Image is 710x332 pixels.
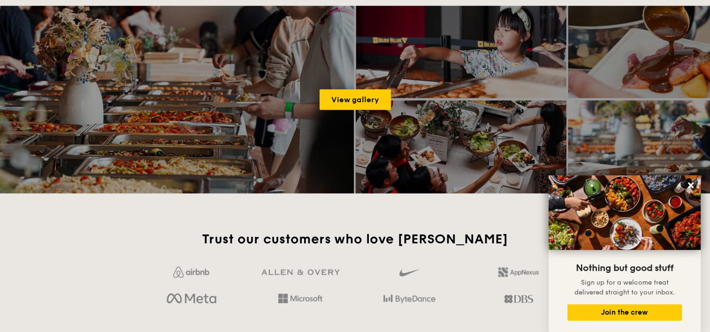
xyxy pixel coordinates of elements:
[504,291,533,307] img: dbs.a5bdd427.png
[549,175,701,250] img: DSC07876-Edit02-Large.jpeg
[683,178,698,193] button: Close
[498,267,539,277] img: 2L6uqdT+6BmeAFDfWP11wfMG223fXktMZIL+i+lTG25h0NjUBKOYhdW2Kn6T+C0Q7bASH2i+1JIsIulPLIv5Ss6l0e291fRVW...
[167,291,216,307] img: meta.d311700b.png
[261,269,340,275] img: GRg3jHAAAAABJRU5ErkJggg==
[141,231,569,248] h2: Trust our customers who love [PERSON_NAME]
[576,263,673,274] span: Nothing but good stuff
[173,266,209,278] img: Jf4Dw0UUCKFd4aYAAAAASUVORK5CYII=
[567,304,682,321] button: Join the crew
[278,294,322,303] img: Hd4TfVa7bNwuIo1gAAAAASUVORK5CYII=
[383,291,435,307] img: bytedance.dc5c0c88.png
[320,89,391,110] a: View gallery
[399,264,419,280] img: gdlseuq06himwAAAABJRU5ErkJggg==
[574,279,675,296] span: Sign up for a welcome treat delivered straight to your inbox.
